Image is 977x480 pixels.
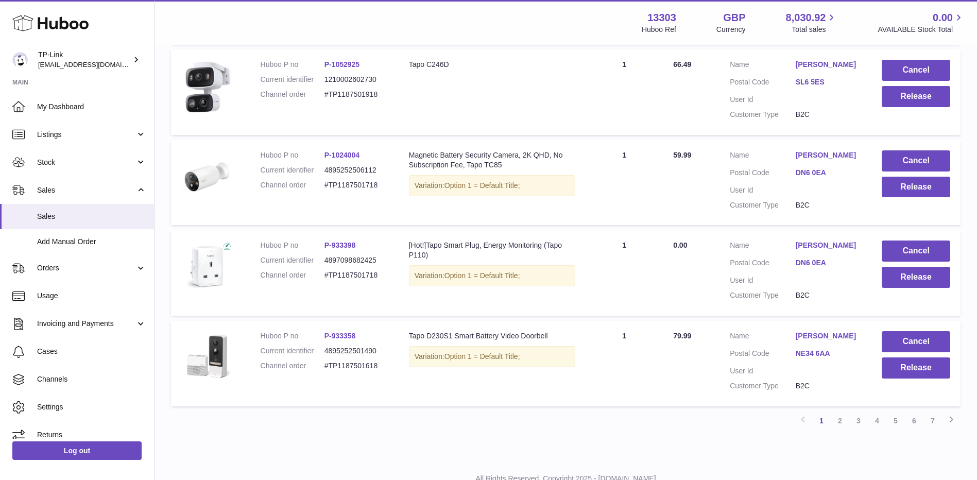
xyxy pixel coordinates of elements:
dt: Postal Code [730,258,796,270]
span: 0.00 [673,241,687,249]
dd: 4897098682425 [324,255,388,265]
span: Invoicing and Payments [37,319,135,329]
a: 3 [849,412,868,430]
a: Log out [12,441,142,460]
button: Cancel [882,150,950,172]
a: 5 [886,412,905,430]
span: 0.00 [933,11,953,25]
img: Tapo-P110_UK_1.0_1909_English_01_large_1569563931592x.jpg [181,241,233,292]
a: 6 [905,412,923,430]
span: Cases [37,347,146,356]
a: P-933398 [324,241,356,249]
a: P-933358 [324,332,356,340]
dt: Postal Code [730,77,796,90]
dt: Huboo P no [261,241,324,250]
dd: B2C [796,110,862,119]
a: NE34 6AA [796,349,862,358]
dt: Postal Code [730,349,796,361]
dt: Channel order [261,270,324,280]
a: [PERSON_NAME] [796,241,862,250]
img: 02_large_20230829073438z.jpg [181,150,233,202]
button: Release [882,357,950,379]
span: Sales [37,212,146,221]
td: 1 [586,140,663,226]
img: 1753362243.jpg [181,60,233,115]
dd: 1210002602730 [324,75,388,84]
dt: User Id [730,276,796,285]
button: Cancel [882,241,950,262]
a: DN6 0EA [796,168,862,178]
button: Release [882,267,950,288]
dd: B2C [796,381,862,391]
dt: Current identifier [261,165,324,175]
span: AVAILABLE Stock Total [878,25,965,35]
dt: Channel order [261,361,324,371]
div: Currency [716,25,746,35]
span: Option 1 = Default Title; [444,271,520,280]
td: 1 [586,321,663,406]
td: 1 [586,230,663,316]
button: Release [882,86,950,107]
dt: User Id [730,95,796,105]
dt: Customer Type [730,200,796,210]
dd: B2C [796,290,862,300]
button: Release [882,177,950,198]
div: Tapo C246D [409,60,576,70]
dt: Customer Type [730,290,796,300]
a: 4 [868,412,886,430]
dd: B2C [796,200,862,210]
dd: 4895252506112 [324,165,388,175]
a: 7 [923,412,942,430]
dt: Huboo P no [261,60,324,70]
span: 79.99 [673,332,691,340]
a: 1 [812,412,831,430]
span: Orders [37,263,135,273]
span: Usage [37,291,146,301]
div: Variation: [409,265,576,286]
span: 59.99 [673,151,691,159]
dd: #TP1187501718 [324,270,388,280]
a: 2 [831,412,849,430]
dt: Huboo P no [261,331,324,341]
dt: Channel order [261,180,324,190]
span: [EMAIL_ADDRESS][DOMAIN_NAME] [38,60,151,68]
a: 8,030.92 Total sales [786,11,838,35]
dd: #TP1187501918 [324,90,388,99]
strong: GBP [723,11,745,25]
button: Cancel [882,60,950,81]
span: Add Manual Order [37,237,146,247]
img: D230S1main.jpg [181,331,233,383]
dd: #TP1187501718 [324,180,388,190]
span: Stock [37,158,135,167]
td: 1 [586,49,663,135]
div: TP-Link [38,50,131,70]
a: [PERSON_NAME] [796,331,862,341]
a: P-1052925 [324,60,360,68]
span: 8,030.92 [786,11,826,25]
dt: Name [730,150,796,163]
dt: Customer Type [730,110,796,119]
a: DN6 0EA [796,258,862,268]
div: Variation: [409,175,576,196]
dt: Huboo P no [261,150,324,160]
a: [PERSON_NAME] [796,150,862,160]
dt: Name [730,241,796,253]
div: Tapo D230S1 Smart Battery Video Doorbell [409,331,576,341]
dt: Name [730,60,796,72]
span: Settings [37,402,146,412]
dd: #TP1187501618 [324,361,388,371]
dt: Customer Type [730,381,796,391]
span: Option 1 = Default Title; [444,181,520,190]
span: Listings [37,130,135,140]
div: Magnetic Battery Security Camera, 2K QHD, No Subscription Fee, Tapo TC85 [409,150,576,170]
a: P-1024004 [324,151,360,159]
dt: User Id [730,366,796,376]
strong: 13303 [647,11,676,25]
dt: Postal Code [730,168,796,180]
span: Total sales [792,25,837,35]
span: Sales [37,185,135,195]
span: 66.49 [673,60,691,68]
span: Channels [37,374,146,384]
a: 0.00 AVAILABLE Stock Total [878,11,965,35]
span: My Dashboard [37,102,146,112]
